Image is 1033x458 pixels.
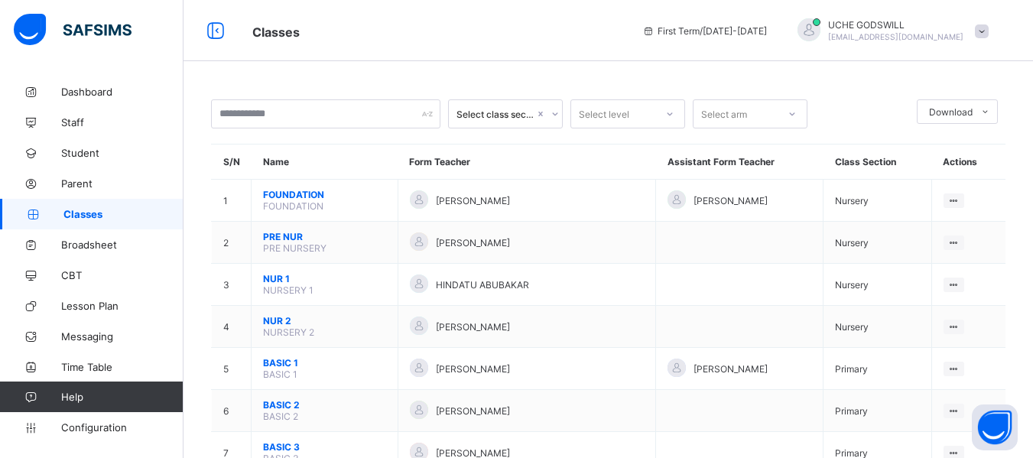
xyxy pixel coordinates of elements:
[436,279,529,291] span: HINDATU ABUBAKAR
[436,237,510,248] span: [PERSON_NAME]
[61,361,184,373] span: Time Table
[61,86,184,98] span: Dashboard
[212,222,252,264] td: 2
[63,208,184,220] span: Classes
[456,109,534,120] div: Select class section
[61,269,184,281] span: CBT
[579,99,629,128] div: Select level
[61,330,184,343] span: Messaging
[828,19,963,31] span: UCHE GODSWILL
[694,195,768,206] span: [PERSON_NAME]
[212,306,252,348] td: 4
[212,264,252,306] td: 3
[931,145,1005,180] th: Actions
[694,363,768,375] span: [PERSON_NAME]
[263,399,386,411] span: BASIC 2
[61,239,184,251] span: Broadsheet
[212,348,252,390] td: 5
[263,326,314,338] span: NURSERY 2
[212,145,252,180] th: S/N
[782,18,996,44] div: UCHEGODSWILL
[263,284,313,296] span: NURSERY 1
[263,441,386,453] span: BASIC 3
[642,25,767,37] span: session/term information
[436,405,510,417] span: [PERSON_NAME]
[398,145,655,180] th: Form Teacher
[835,405,868,417] span: Primary
[929,106,973,118] span: Download
[263,242,326,254] span: PRE NURSERY
[436,363,510,375] span: [PERSON_NAME]
[972,404,1018,450] button: Open asap
[61,177,184,190] span: Parent
[263,200,323,212] span: FOUNDATION
[835,363,868,375] span: Primary
[823,145,932,180] th: Class Section
[701,99,747,128] div: Select arm
[61,147,184,159] span: Student
[61,391,183,403] span: Help
[263,273,386,284] span: NUR 1
[835,237,869,248] span: Nursery
[835,195,869,206] span: Nursery
[252,24,300,40] span: Classes
[263,369,297,380] span: BASIC 1
[212,180,252,222] td: 1
[436,195,510,206] span: [PERSON_NAME]
[263,231,386,242] span: PRE NUR
[61,300,184,312] span: Lesson Plan
[436,321,510,333] span: [PERSON_NAME]
[828,32,963,41] span: [EMAIL_ADDRESS][DOMAIN_NAME]
[61,421,183,434] span: Configuration
[61,116,184,128] span: Staff
[835,321,869,333] span: Nursery
[263,189,386,200] span: FOUNDATION
[835,279,869,291] span: Nursery
[656,145,823,180] th: Assistant Form Teacher
[263,315,386,326] span: NUR 2
[14,14,132,46] img: safsims
[212,390,252,432] td: 6
[263,411,298,422] span: BASIC 2
[252,145,398,180] th: Name
[263,357,386,369] span: BASIC 1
